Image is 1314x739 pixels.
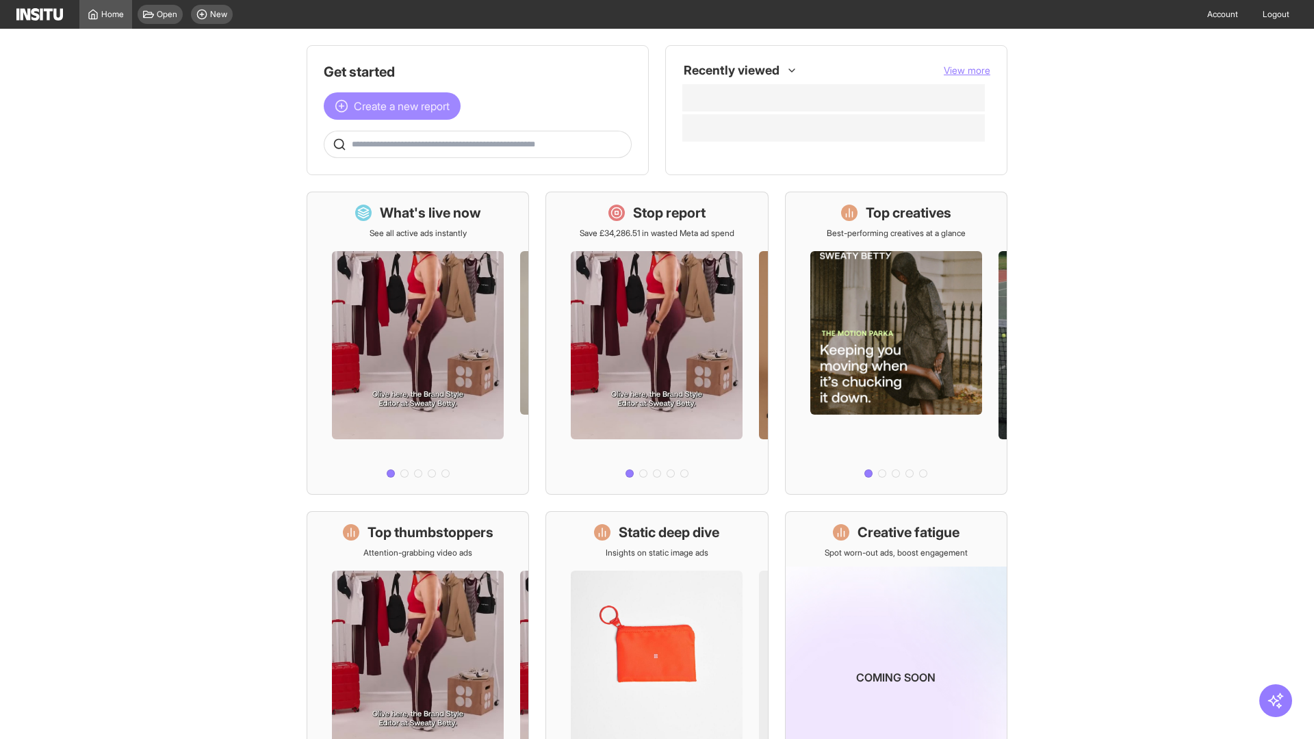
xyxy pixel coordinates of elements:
a: Stop reportSave £34,286.51 in wasted Meta ad spend [545,192,768,495]
span: View more [944,64,990,76]
h1: What's live now [380,203,481,222]
h1: Static deep dive [619,523,719,542]
button: Create a new report [324,92,461,120]
h1: Top creatives [866,203,951,222]
span: Open [157,9,177,20]
h1: Get started [324,62,632,81]
p: Save £34,286.51 in wasted Meta ad spend [580,228,734,239]
span: Create a new report [354,98,450,114]
img: Logo [16,8,63,21]
h1: Stop report [633,203,706,222]
p: Insights on static image ads [606,547,708,558]
span: Home [101,9,124,20]
a: Top creativesBest-performing creatives at a glance [785,192,1007,495]
h1: Top thumbstoppers [368,523,493,542]
p: Best-performing creatives at a glance [827,228,966,239]
p: Attention-grabbing video ads [363,547,472,558]
span: New [210,9,227,20]
p: See all active ads instantly [370,228,467,239]
a: What's live nowSee all active ads instantly [307,192,529,495]
button: View more [944,64,990,77]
